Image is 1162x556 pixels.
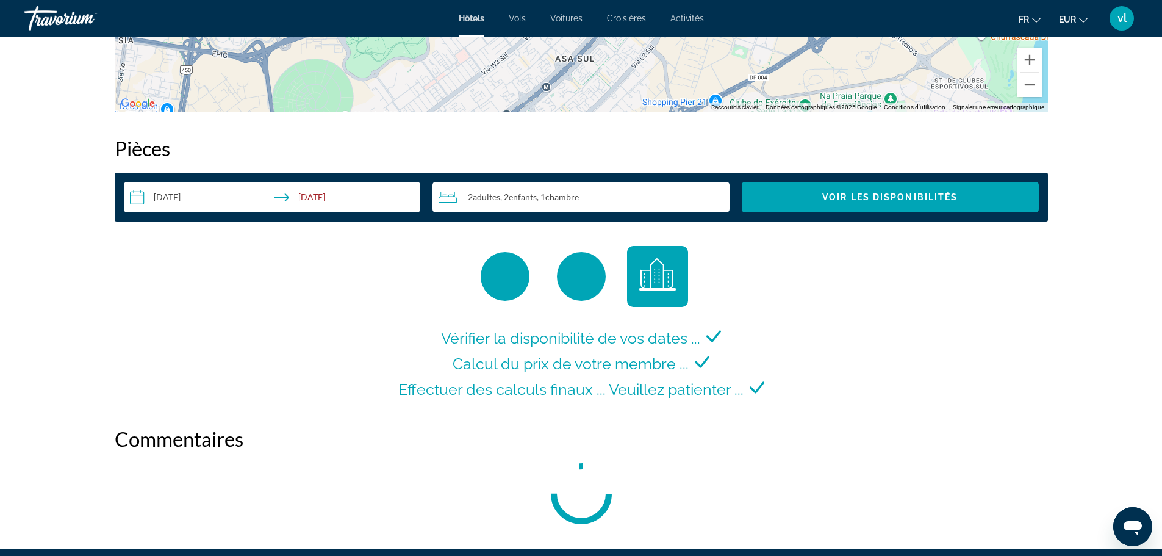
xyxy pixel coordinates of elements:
[115,136,1048,161] h2: Pièces
[766,104,877,110] span: Données cartographiques ©2025 Google
[468,192,500,202] span: 2
[742,182,1039,212] button: Voir les disponibilités
[1059,10,1088,28] button: Change currency
[432,182,730,212] button: Travelers: 2 adults, 2 children
[1106,5,1138,31] button: User Menu
[607,13,646,23] a: Croisières
[1113,507,1152,546] iframe: Bouton de lancement de la fenêtre de messagerie
[500,192,537,202] span: , 2
[118,96,158,112] a: Ouvrir cette zone dans Google Maps (dans une nouvelle fenêtre)
[509,13,526,23] a: Vols
[1017,73,1042,97] button: Zoom arrière
[550,13,583,23] a: Voitures
[115,427,1048,451] h2: Commentaires
[953,104,1044,110] a: Signaler une erreur cartographique
[1117,12,1127,24] span: vl
[124,182,421,212] button: Check-in date: Jun 13, 2026 Check-out date: Jun 19, 2026
[711,103,758,112] button: Raccourcis clavier
[1019,10,1041,28] button: Change language
[1017,48,1042,72] button: Zoom avant
[670,13,704,23] a: Activités
[118,96,158,112] img: Google
[545,192,579,202] span: Chambre
[398,380,744,399] span: Effectuer des calculs finaux ... Veuillez patienter ...
[509,192,537,202] span: Enfants
[459,13,484,23] a: Hôtels
[537,192,579,202] span: , 1
[1019,15,1029,24] span: fr
[24,2,146,34] a: Travorium
[884,104,945,110] a: Conditions d'utilisation (s'ouvre dans un nouvel onglet)
[822,192,958,202] span: Voir les disponibilités
[124,182,1039,212] div: Search widget
[1059,15,1076,24] span: EUR
[473,192,500,202] span: Adultes
[441,329,700,347] span: Vérifier la disponibilité de vos dates ...
[453,355,689,373] span: Calcul du prix de votre membre ...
